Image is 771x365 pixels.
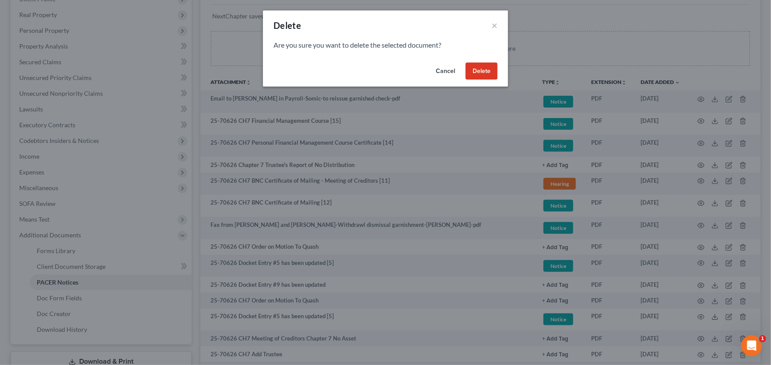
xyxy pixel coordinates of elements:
p: Are you sure you want to delete the selected document? [273,40,498,50]
button: Delete [466,63,498,80]
span: 1 [759,335,766,342]
div: Delete [273,19,301,31]
button: × [491,20,498,31]
iframe: Intercom live chat [741,335,762,356]
button: Cancel [429,63,462,80]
